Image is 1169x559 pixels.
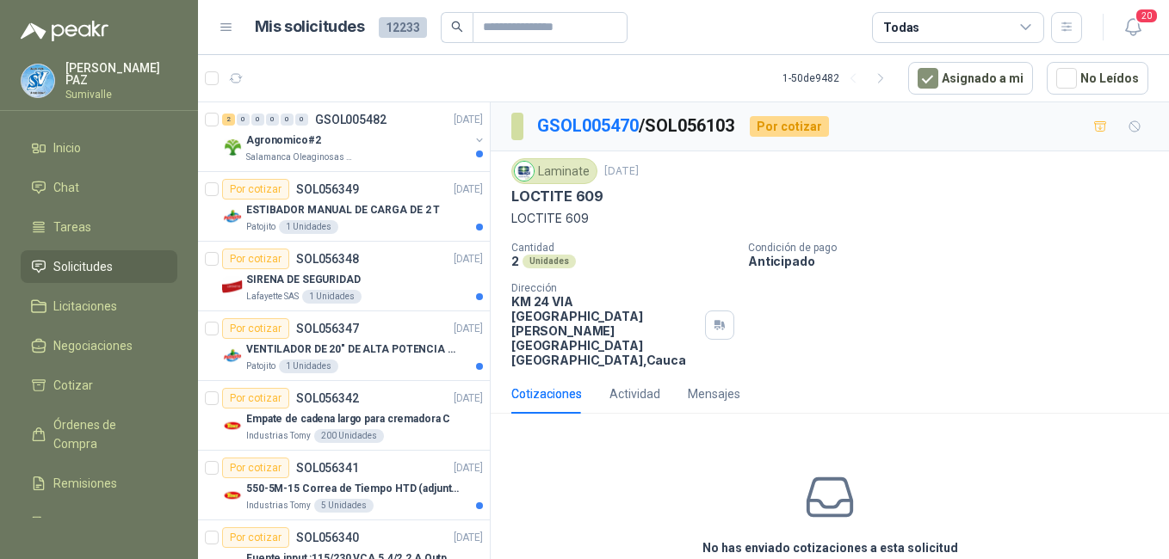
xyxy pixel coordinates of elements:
[604,163,639,180] p: [DATE]
[748,242,1162,254] p: Condición de pago
[251,114,264,126] div: 0
[65,62,177,86] p: [PERSON_NAME] PAZ
[222,527,289,548] div: Por cotizar
[296,253,359,265] p: SOL056348
[537,115,639,136] a: GSOL005470
[295,114,308,126] div: 0
[21,329,177,362] a: Negociaciones
[21,408,177,460] a: Órdenes de Compra
[246,429,311,443] p: Industrias Tomy
[1135,8,1159,24] span: 20
[1117,12,1148,43] button: 20
[21,132,177,164] a: Inicio
[21,171,177,204] a: Chat
[883,18,919,37] div: Todas
[246,341,461,358] p: VENTILADOR DE 20" DE ALTA POTENCIA PARA ANCLAR A LA PARED
[222,318,289,339] div: Por cotizar
[246,202,440,218] p: ESTIBADOR MANUAL DE CARGA DE 2 T
[53,257,113,276] span: Solicitudes
[748,254,1162,268] p: Anticipado
[65,89,177,100] p: Sumivalle
[302,290,362,304] div: 1 Unidades
[296,322,359,335] p: SOL056347
[296,531,359,544] p: SOL056340
[21,507,177,539] a: Configuración
[537,113,736,139] p: / SOL056103
[511,187,603,206] p: LOCTITE 609
[222,276,243,297] img: Company Logo
[21,21,108,41] img: Logo peakr
[266,114,279,126] div: 0
[198,172,490,242] a: Por cotizarSOL056349[DATE] Company LogoESTIBADOR MANUAL DE CARGA DE 2 TPatojito1 Unidades
[237,114,250,126] div: 0
[908,62,1033,95] button: Asignado a mi
[296,183,359,195] p: SOL056349
[53,218,91,236] span: Tareas
[198,451,490,520] a: Por cotizarSOL056341[DATE] Company Logo550-5M-15 Correa de Tiempo HTD (adjuntar ficha y /o imagen...
[21,467,177,500] a: Remisiones
[511,282,698,294] p: Dirección
[782,64,894,92] div: 1 - 50 de 9482
[21,250,177,283] a: Solicitudes
[454,181,483,198] p: [DATE]
[511,384,582,403] div: Cotizaciones
[515,162,534,181] img: Company Logo
[198,242,490,311] a: Por cotizarSOL056348[DATE] Company LogoSIRENA DE SEGURIDADLafayette SAS1 Unidades
[222,249,289,269] div: Por cotizar
[279,359,338,373] div: 1 Unidades
[315,114,387,126] p: GSOL005482
[281,114,294,126] div: 0
[454,251,483,267] p: [DATE]
[198,381,490,451] a: Por cotizarSOL056342[DATE] Company LogoEmpate de cadena largo para cremadora CIndustrias Tomy200 ...
[246,481,461,497] p: 550-5M-15 Correa de Tiempo HTD (adjuntar ficha y /o imagenes)
[22,64,54,97] img: Company Logo
[702,538,958,557] h3: No has enviado cotizaciones a esta solicitud
[222,458,289,478] div: Por cotizar
[222,415,243,436] img: Company Logo
[21,369,177,402] a: Cotizar
[21,211,177,243] a: Tareas
[222,109,486,164] a: 2 0 0 0 0 0 GSOL005482[DATE] Company LogoAgronomico#2Salamanca Oleaginosas SAS
[454,390,483,407] p: [DATE]
[246,290,299,304] p: Lafayette SAS
[222,179,289,200] div: Por cotizar
[222,388,289,408] div: Por cotizar
[53,336,133,355] span: Negociaciones
[255,15,365,40] h1: Mis solicitudes
[750,116,829,137] div: Por cotizar
[198,311,490,381] a: Por cotizarSOL056347[DATE] Company LogoVENTILADOR DE 20" DE ALTA POTENCIA PARA ANCLAR A LA PAREDP...
[296,392,359,404] p: SOL056342
[53,297,117,316] span: Licitaciones
[53,474,117,493] span: Remisiones
[609,384,660,403] div: Actividad
[511,158,597,184] div: Laminate
[246,359,275,373] p: Patojito
[1047,62,1148,95] button: No Leídos
[53,415,161,453] span: Órdenes de Compra
[454,530,483,546] p: [DATE]
[53,178,79,197] span: Chat
[314,499,374,513] div: 5 Unidades
[511,209,1148,228] p: LOCTITE 609
[246,132,321,149] p: Agronomico#2
[296,462,359,474] p: SOL056341
[53,513,129,532] span: Configuración
[511,294,698,367] p: KM 24 VIA [GEOGRAPHIC_DATA] [PERSON_NAME] [GEOGRAPHIC_DATA] [GEOGRAPHIC_DATA] , Cauca
[53,138,81,157] span: Inicio
[246,499,311,513] p: Industrias Tomy
[246,272,361,288] p: SIRENA DE SEGURIDAD
[454,321,483,337] p: [DATE]
[314,429,384,443] div: 200 Unidades
[53,376,93,395] span: Cotizar
[511,242,734,254] p: Cantidad
[523,255,576,268] div: Unidades
[21,290,177,322] a: Licitaciones
[688,384,740,403] div: Mensajes
[246,150,355,164] p: Salamanca Oleaginosas SAS
[454,112,483,128] p: [DATE]
[246,411,450,427] p: Empate de cadena largo para cremadora C
[511,254,519,268] p: 2
[222,206,243,227] img: Company Logo
[222,137,243,157] img: Company Logo
[222,346,243,366] img: Company Logo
